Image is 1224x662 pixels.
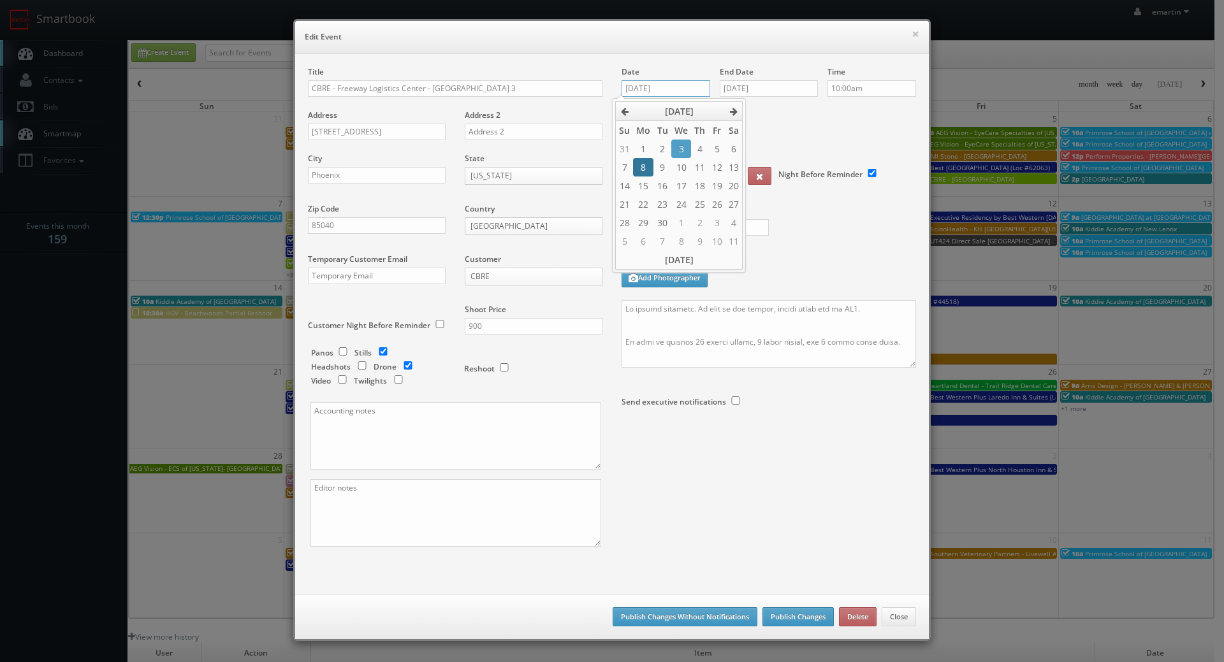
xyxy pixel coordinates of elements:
[622,66,639,77] label: Date
[308,203,339,214] label: Zip Code
[616,176,634,195] td: 14
[671,158,691,176] td: 10
[308,66,324,77] label: Title
[354,347,372,358] label: Stills
[612,205,926,216] label: Photographer Cost
[308,110,337,120] label: Address
[725,232,743,250] td: 11
[691,232,708,250] td: 9
[671,176,691,195] td: 17
[671,121,691,140] th: We
[308,217,446,234] input: Zip Code
[470,268,585,285] span: CBRE
[725,121,743,140] th: Sa
[633,121,653,140] th: Mo
[465,153,484,164] label: State
[633,176,653,195] td: 15
[633,232,653,250] td: 6
[725,195,743,213] td: 27
[616,140,634,158] td: 31
[691,213,708,232] td: 2
[465,110,500,120] label: Address 2
[305,31,919,43] h6: Edit Event
[311,361,351,372] label: Headshots
[470,218,585,234] span: [GEOGRAPHIC_DATA]
[622,396,726,407] label: Send executive notifications
[633,195,653,213] td: 22
[465,203,495,214] label: Country
[778,169,863,180] label: Night Before Reminder
[633,213,653,232] td: 29
[470,168,585,184] span: [US_STATE]
[308,167,446,183] input: City
[308,124,446,140] input: Address
[720,80,818,97] input: Select a date
[465,268,602,285] a: CBRE
[882,607,916,626] button: Close
[622,269,708,287] button: Add Photographer
[691,140,708,158] td: 4
[308,254,407,264] label: Temporary Customer Email
[725,158,743,176] td: 13
[308,320,430,331] label: Customer Night Before Reminder
[653,121,671,140] th: Tu
[354,375,387,386] label: Twilights
[633,158,653,176] td: 8
[465,217,602,235] a: [GEOGRAPHIC_DATA]
[671,140,691,158] td: 3
[612,110,926,120] label: Deadline
[308,268,446,284] input: Temporary Email
[653,140,671,158] td: 2
[464,363,495,374] label: Reshoot
[671,213,691,232] td: 1
[671,232,691,250] td: 8
[633,140,653,158] td: 1
[691,121,708,140] th: Th
[725,176,743,195] td: 20
[622,80,710,97] input: Select a date
[465,304,506,315] label: Shoot Price
[308,153,322,164] label: City
[311,347,333,358] label: Panos
[827,66,845,77] label: Time
[622,248,916,266] label: Additional Photographers
[653,232,671,250] td: 7
[709,121,725,140] th: Fr
[720,66,754,77] label: End Date
[633,102,725,121] th: [DATE]
[613,607,757,626] button: Publish Changes Without Notifications
[374,361,397,372] label: Drone
[671,195,691,213] td: 24
[465,254,501,264] label: Customer
[308,80,602,97] input: Title
[725,213,743,232] td: 4
[709,232,725,250] td: 10
[465,318,602,335] input: Shoot Price
[653,213,671,232] td: 30
[709,213,725,232] td: 3
[912,29,919,38] button: ×
[465,124,602,140] input: Address 2
[709,158,725,176] td: 12
[691,158,708,176] td: 11
[616,195,634,213] td: 21
[616,213,634,232] td: 28
[839,607,877,626] button: Delete
[709,176,725,195] td: 19
[709,195,725,213] td: 26
[653,195,671,213] td: 23
[691,195,708,213] td: 25
[725,140,743,158] td: 6
[762,607,834,626] button: Publish Changes
[616,158,634,176] td: 7
[616,250,743,269] th: [DATE]
[691,176,708,195] td: 18
[311,375,331,386] label: Video
[616,232,634,250] td: 5
[653,176,671,195] td: 16
[653,158,671,176] td: 9
[616,121,634,140] th: Su
[465,167,602,185] a: [US_STATE]
[709,140,725,158] td: 5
